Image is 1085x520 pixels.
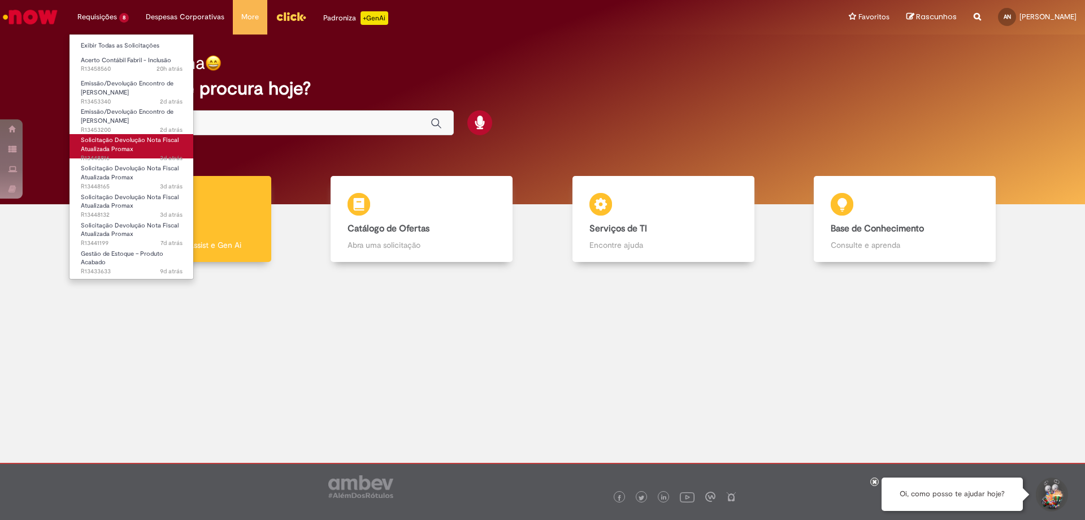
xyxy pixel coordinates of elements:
span: 7d atrás [160,239,183,247]
img: logo_footer_ambev_rotulo_gray.png [328,475,393,498]
span: R13433633 [81,267,183,276]
span: 2d atrás [160,97,183,106]
p: +GenAi [361,11,388,25]
a: Serviços de TI Encontre ajuda [542,176,784,263]
a: Base de Conhecimento Consulte e aprenda [784,176,1026,263]
img: ServiceNow [1,6,59,28]
img: logo_footer_naosei.png [726,492,736,502]
time: 22/08/2025 17:58:42 [160,239,183,247]
b: Serviços de TI [589,223,647,234]
img: logo_footer_workplace.png [705,492,715,502]
div: Padroniza [323,11,388,25]
span: R13458560 [81,65,183,74]
a: Aberto R13448132 : Solicitação Devolução Nota Fiscal Atualizada Promax [70,191,194,216]
time: 20/08/2025 16:50:37 [160,267,183,276]
span: 2d atrás [160,126,183,134]
time: 26/08/2025 14:49:47 [160,154,183,162]
span: Emissão/Devolução Encontro de [PERSON_NAME] [81,79,173,97]
span: R13453200 [81,126,183,135]
span: AN [1004,13,1011,20]
span: More [241,11,259,23]
a: Exibir Todas as Solicitações [70,40,194,52]
span: Gestão de Estoque – Produto Acabado [81,250,163,267]
a: Aberto R13458560 : Acerto Contábil Fabril - Inclusão [70,54,194,75]
img: click_logo_yellow_360x200.png [276,8,306,25]
span: 9d atrás [160,267,183,276]
a: Tirar dúvidas Tirar dúvidas com Lupi Assist e Gen Ai [59,176,301,263]
time: 26/08/2025 12:24:04 [160,210,183,219]
time: 27/08/2025 15:33:33 [160,126,183,134]
time: 26/08/2025 12:34:58 [160,182,183,191]
span: R13441199 [81,239,183,248]
button: Iniciar Conversa de Suporte [1034,478,1068,512]
b: Base de Conhecimento [831,223,924,234]
p: Abra uma solicitação [348,239,496,251]
a: Aberto R13448816 : Solicitação Devolução Nota Fiscal Atualizada Promax [70,134,194,158]
span: Solicitação Devolução Nota Fiscal Atualizada Promax [81,193,179,210]
span: Solicitação Devolução Nota Fiscal Atualizada Promax [81,136,179,153]
a: Catálogo de Ofertas Abra uma solicitação [301,176,543,263]
span: 3d atrás [160,210,183,219]
a: Rascunhos [906,12,957,23]
a: Aberto R13453200 : Emissão/Devolução Encontro de Contas Fornecedor [70,106,194,130]
span: Emissão/Devolução Encontro de [PERSON_NAME] [81,108,173,125]
img: logo_footer_twitter.png [639,495,644,501]
span: Requisições [77,11,117,23]
span: 3d atrás [160,154,183,162]
p: Encontre ajuda [589,239,737,251]
span: R13448132 [81,210,183,220]
img: logo_footer_linkedin.png [661,495,667,501]
p: Consulte e aprenda [831,239,979,251]
a: Aberto R13448165 : Solicitação Devolução Nota Fiscal Atualizada Promax [70,162,194,187]
img: happy-face.png [205,55,222,71]
a: Aberto R13441199 : Solicitação Devolução Nota Fiscal Atualizada Promax [70,220,194,244]
div: Oi, como posso te ajudar hoje? [882,478,1023,511]
span: Acerto Contábil Fabril - Inclusão [81,56,171,65]
span: R13453340 [81,97,183,106]
span: 3d atrás [160,182,183,191]
span: [PERSON_NAME] [1019,12,1077,22]
time: 28/08/2025 15:12:46 [157,65,183,73]
span: Favoritos [858,11,889,23]
span: 8 [119,13,129,23]
ul: Requisições [69,34,194,280]
img: logo_footer_youtube.png [680,489,695,504]
a: Aberto R13433633 : Gestão de Estoque – Produto Acabado [70,248,194,272]
a: Aberto R13453340 : Emissão/Devolução Encontro de Contas Fornecedor [70,78,194,102]
span: R13448165 [81,182,183,191]
b: Catálogo de Ofertas [348,223,429,234]
time: 27/08/2025 15:53:21 [160,97,183,106]
img: logo_footer_facebook.png [617,495,622,501]
span: Solicitação Devolução Nota Fiscal Atualizada Promax [81,221,179,239]
span: Despesas Corporativas [146,11,224,23]
span: 20h atrás [157,65,183,73]
h2: O que você procura hoje? [98,79,988,98]
span: Rascunhos [916,11,957,22]
span: R13448816 [81,154,183,163]
span: Solicitação Devolução Nota Fiscal Atualizada Promax [81,164,179,182]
